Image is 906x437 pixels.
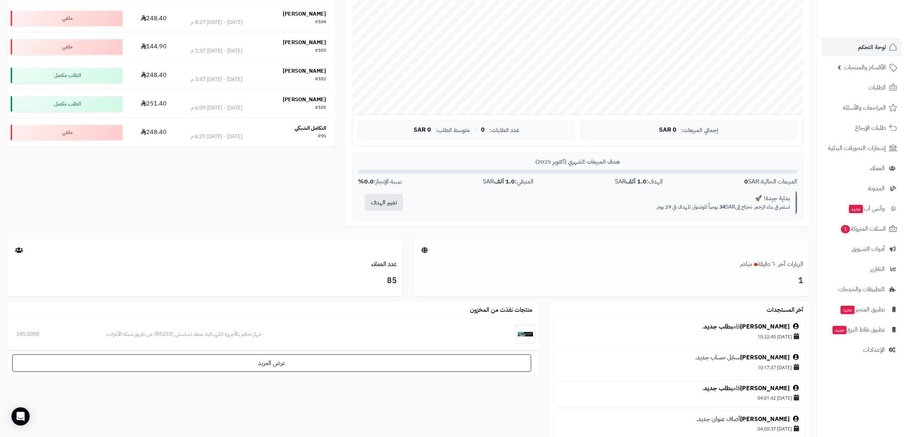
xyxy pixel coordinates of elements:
span: | [474,127,476,133]
a: العملاء [822,159,901,177]
span: 0 [481,127,485,134]
a: الإعدادات [822,341,901,359]
div: [DATE] - [DATE] 6:29 م [191,133,242,140]
div: [DATE] 04:01:42 [557,392,801,403]
strong: 0.0% [358,177,374,186]
strong: التكامل الشبكي [295,124,326,132]
strong: 0 [744,177,748,186]
a: السلات المتروكة1 [822,220,901,238]
a: التطبيقات والخدمات [822,280,901,298]
span: الإعدادات [863,344,885,355]
h3: آخر المستجدات [767,307,803,314]
div: أضاف عنوان جديد. [557,415,801,424]
a: بطلب جديد [704,322,733,331]
div: [DATE] - [DATE] 8:27 م [191,19,242,26]
img: جهاز تحكم بالأجهزة الكهربائية بمنفذ تسلسلي (RS232) عن طريق شبكة الأنترانت [516,325,535,344]
a: [PERSON_NAME] [740,322,790,331]
div: #101 [315,104,326,112]
div: المبيعات الحالية: SAR [744,177,797,186]
td: 248.40 [126,118,182,147]
a: إشعارات التحويلات البنكية [822,139,901,157]
div: Open Intercom Messenger [11,407,30,426]
span: التقارير [870,264,885,274]
span: عدد الطلبات: [489,127,519,134]
span: متوسط الطلب: [436,127,470,134]
img: logo-2.png [854,13,899,29]
div: قام . [557,322,801,331]
button: تغيير الهدف [365,194,403,211]
span: الأقسام والمنتجات [844,62,886,73]
div: جهاز تحكم بالأجهزة الكهربائية بمنفذ تسلسلي (RS232) عن طريق شبكة الأنترانت [106,330,474,338]
div: المتبقي: SAR [483,177,533,186]
span: لوحة التحكم [858,42,886,53]
a: بطلب جديد [704,384,733,393]
span: إجمالي المبيعات: [681,127,718,134]
span: 0 SAR [659,127,677,134]
span: 0 SAR [414,127,431,134]
div: [DATE] 10:32:40 [557,331,801,342]
a: [PERSON_NAME] [740,415,790,424]
div: [DATE] - [DATE] 1:57 م [191,47,242,55]
div: ملغي [11,11,123,26]
a: المراجعات والأسئلة [822,99,901,117]
span: المدونة [868,183,885,194]
td: 248.40 [126,4,182,32]
span: وآتس آب [848,203,885,214]
strong: [PERSON_NAME] [283,38,326,46]
a: لوحة التحكم [822,38,901,56]
div: الطلب مكتمل [11,96,123,112]
a: [PERSON_NAME] [740,353,790,362]
div: #103 [315,47,326,55]
div: 345.0000 [16,330,88,338]
span: إشعارات التحويلات البنكية [828,143,886,153]
div: [DATE] - [DATE] 3:47 م [191,76,242,83]
strong: 34 [719,203,725,211]
small: مباشر [740,260,752,269]
a: [PERSON_NAME] [740,384,790,393]
strong: [PERSON_NAME] [283,96,326,104]
div: سجّل حساب جديد. [557,353,801,362]
td: 144.90 [126,33,182,61]
span: تطبيق المتجر [840,304,885,315]
span: تطبيق نقاط البيع [832,324,885,335]
a: طلبات الإرجاع [822,119,901,137]
h3: 85 [13,274,397,287]
span: التطبيقات والخدمات [838,284,885,295]
div: هدف المبيعات الشهري (أكتوبر 2025) [358,158,797,166]
span: الطلبات [868,82,886,93]
span: العملاء [870,163,885,174]
div: قام . [557,384,801,393]
div: #95 [318,133,326,140]
td: 248.40 [126,61,182,89]
a: عرض المزيد [12,354,531,372]
h3: 1 [420,274,803,287]
strong: [PERSON_NAME] [283,10,326,18]
span: جديد [841,306,855,314]
div: #104 [315,19,326,26]
div: [DATE] 04:00:37 [557,423,801,434]
a: التقارير [822,260,901,278]
div: [DATE] - [DATE] 6:09 م [191,104,242,112]
a: عدد العملاء [371,260,397,269]
td: 251.40 [126,90,182,118]
strong: 1.0 ألف [494,177,515,186]
span: السلات المتروكة [840,223,886,234]
a: الزيارات آخر ٦٠ دقيقةمباشر [740,260,803,269]
strong: 1.0 ألف [626,177,647,186]
div: ملغي [11,39,123,54]
a: وآتس آبجديد [822,199,901,218]
p: استمر في بناء الزخم. تحتاج إلى SAR يومياً للوصول للهدف في 29 يوم. [416,203,790,211]
span: أدوات التسويق [852,244,885,254]
a: المدونة [822,179,901,198]
a: الطلبات [822,78,901,97]
div: نسبة الإنجاز: [358,177,402,186]
span: المراجعات والأسئلة [843,102,886,113]
div: بداية جيدة! 🚀 [416,195,790,203]
div: #102 [315,76,326,83]
strong: [PERSON_NAME] [283,67,326,75]
a: تطبيق نقاط البيعجديد [822,321,901,339]
span: جديد [833,326,847,334]
h3: منتجات نفذت من المخزون [470,307,532,314]
a: تطبيق المتجرجديد [822,300,901,319]
div: [DATE] 10:17:37 [557,362,801,373]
